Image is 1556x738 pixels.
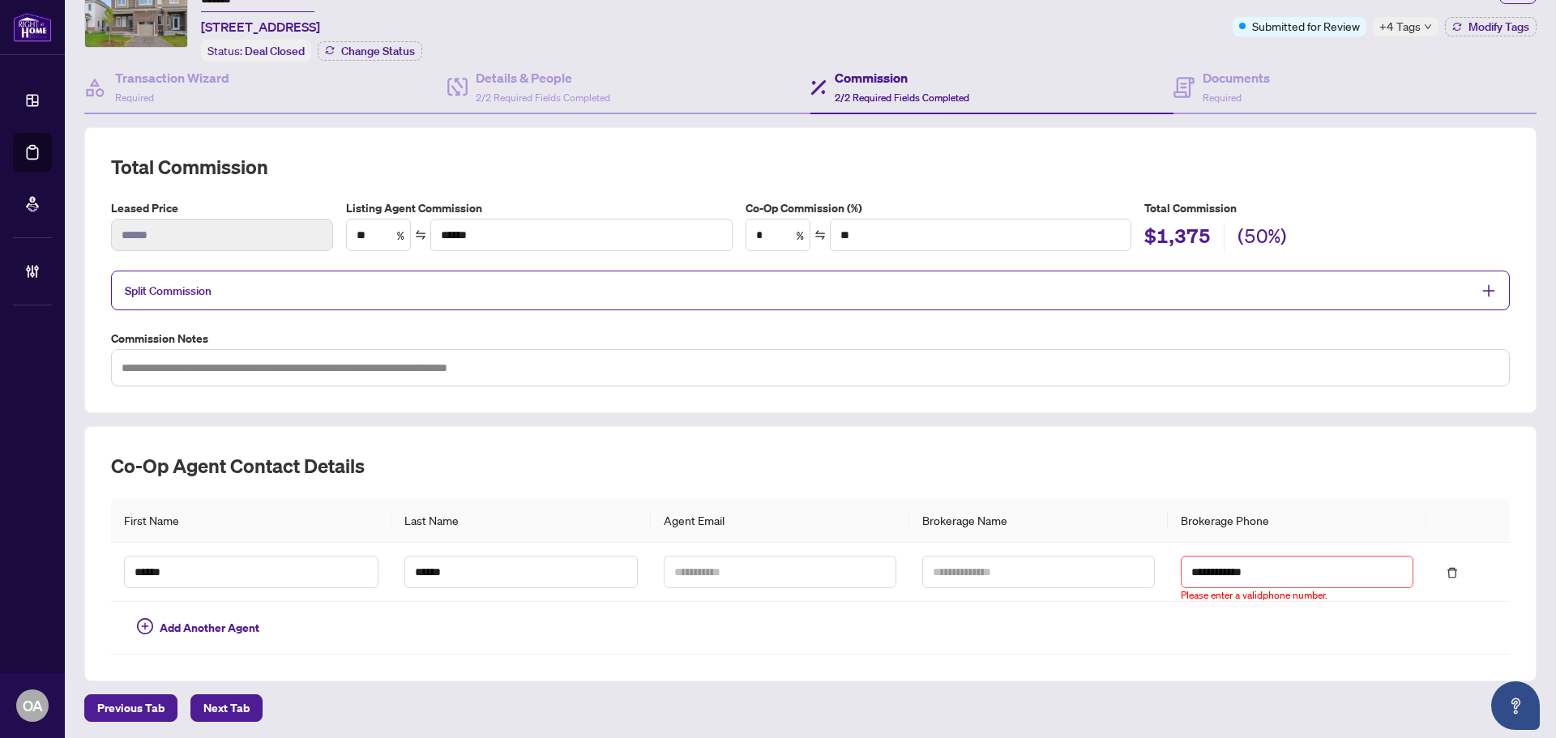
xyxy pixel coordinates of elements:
[125,284,212,298] span: Split Commission
[1468,21,1529,32] span: Modify Tags
[111,453,1510,479] h2: Co-op Agent Contact Details
[84,694,177,722] button: Previous Tab
[115,68,229,87] h4: Transaction Wizard
[391,498,650,543] th: Last Name
[124,615,272,641] button: Add Another Agent
[835,68,969,87] h4: Commission
[1181,588,1327,604] div: Please enter a valid phone number .
[111,154,1510,180] h2: Total Commission
[201,40,311,62] div: Status:
[137,618,153,634] span: plus-circle
[651,498,909,543] th: Agent Email
[23,694,43,717] span: OA
[476,92,610,104] span: 2/2 Required Fields Completed
[1424,23,1432,31] span: down
[160,619,259,637] span: Add Another Agent
[201,17,320,36] span: [STREET_ADDRESS]
[115,92,154,104] span: Required
[13,12,52,42] img: logo
[1252,17,1360,35] span: Submitted for Review
[1238,223,1287,254] h2: (50%)
[1168,498,1426,543] th: Brokerage Phone
[346,199,733,217] label: Listing Agent Commission
[1203,92,1242,104] span: Required
[245,44,305,58] span: Deal Closed
[111,199,333,217] label: Leased Price
[111,271,1510,310] div: Split Commission
[415,229,426,241] span: swap
[341,45,415,57] span: Change Status
[1491,681,1540,730] button: Open asap
[203,695,250,721] span: Next Tab
[97,695,165,721] span: Previous Tab
[835,92,969,104] span: 2/2 Required Fields Completed
[1445,17,1537,36] button: Modify Tags
[1203,68,1270,87] h4: Documents
[1379,17,1421,36] span: +4 Tags
[1447,567,1458,578] span: delete
[111,330,1510,348] label: Commission Notes
[190,694,263,722] button: Next Tab
[1144,199,1510,217] h5: Total Commission
[1481,284,1496,298] span: plus
[111,498,391,543] th: First Name
[1144,223,1211,254] h2: $1,375
[318,41,422,61] button: Change Status
[476,68,610,87] h4: Details & People
[746,199,1132,217] label: Co-Op Commission (%)
[814,229,826,241] span: swap
[909,498,1168,543] th: Brokerage Name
